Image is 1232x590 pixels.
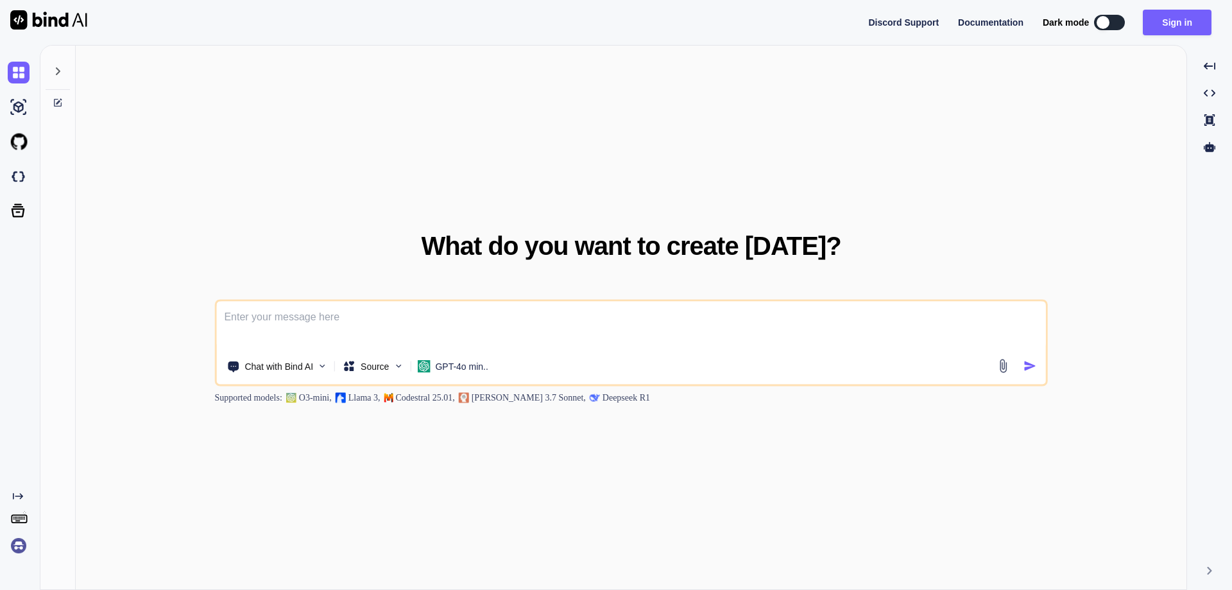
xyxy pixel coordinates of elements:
[422,231,841,259] span: What do you want to create [DATE]?
[472,391,586,404] p: [PERSON_NAME] 3.7 Sonnet,
[214,391,282,404] p: Supported models:
[417,360,430,372] img: GPT-4o mini
[8,96,30,118] img: ai-studio
[286,392,296,403] img: GPT-4
[384,393,393,402] img: Mistral-AI
[299,391,332,404] p: O3-mini,
[317,361,328,372] img: Pick Tools
[1143,10,1211,35] button: Sign in
[1023,360,1037,373] img: icon
[244,360,313,372] p: Chat with Bind AI
[1043,16,1089,29] span: Dark mode
[603,391,650,404] p: Deepseek R1
[459,392,469,403] img: claude
[393,361,404,372] img: Pick Models
[336,392,346,403] img: Llama2
[361,360,389,372] p: Source
[10,10,87,30] img: Bind AI
[958,17,1023,28] span: Documentation
[8,62,30,83] img: chat
[396,391,455,404] p: Codestral 25.01,
[868,16,939,30] button: Discord Support
[8,131,30,153] img: githubLight
[348,391,381,404] p: Llama 3,
[8,535,30,557] img: signin
[8,166,30,187] img: darkCloudIdeIcon
[435,360,488,372] p: GPT-4o min..
[996,359,1011,374] img: attachment
[868,17,939,28] span: Discord Support
[958,16,1023,30] button: Documentation
[590,392,600,403] img: claude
